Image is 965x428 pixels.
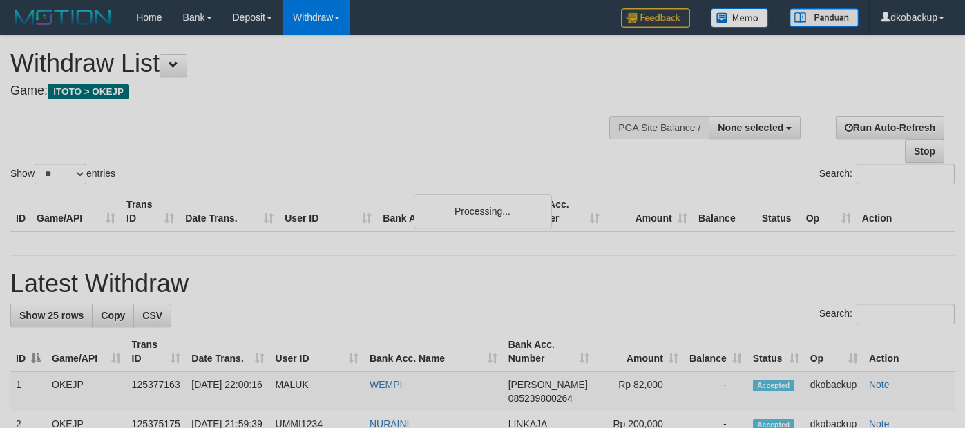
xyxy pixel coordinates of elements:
[10,371,46,411] td: 1
[180,192,279,231] th: Date Trans.
[709,116,801,139] button: None selected
[46,371,126,411] td: OKEJP
[10,84,629,98] h4: Game:
[10,192,31,231] th: ID
[101,310,125,321] span: Copy
[186,371,269,411] td: [DATE] 22:00:16
[364,332,503,371] th: Bank Acc. Name: activate to sort column ascending
[92,304,134,327] a: Copy
[126,371,187,411] td: 125377163
[377,192,517,231] th: Bank Acc. Name
[35,164,86,184] select: Showentries
[605,192,693,231] th: Amount
[10,332,46,371] th: ID: activate to sort column descending
[905,139,944,163] a: Stop
[121,192,180,231] th: Trans ID
[270,371,364,411] td: MALUK
[756,192,801,231] th: Status
[503,332,595,371] th: Bank Acc. Number: activate to sort column ascending
[863,332,955,371] th: Action
[857,304,955,324] input: Search:
[801,192,857,231] th: Op
[10,164,115,184] label: Show entries
[684,371,747,411] td: -
[836,116,944,139] a: Run Auto-Refresh
[46,332,126,371] th: Game/API: activate to sort column ascending
[609,116,709,139] div: PGA Site Balance /
[711,8,769,28] img: Button%20Memo.svg
[693,192,756,231] th: Balance
[19,310,84,321] span: Show 25 rows
[805,332,863,371] th: Op: activate to sort column ascending
[595,371,683,411] td: Rp 82,000
[48,84,129,99] span: ITOTO > OKEJP
[595,332,683,371] th: Amount: activate to sort column ascending
[790,8,859,27] img: panduan.png
[753,380,794,391] span: Accepted
[270,332,364,371] th: User ID: activate to sort column ascending
[31,192,121,231] th: Game/API
[819,164,955,184] label: Search:
[10,304,93,327] a: Show 25 rows
[517,192,604,231] th: Bank Acc. Number
[857,164,955,184] input: Search:
[621,8,690,28] img: Feedback.jpg
[10,7,115,28] img: MOTION_logo.png
[857,192,955,231] th: Action
[718,122,783,133] span: None selected
[819,304,955,324] label: Search:
[279,192,377,231] th: User ID
[10,50,629,77] h1: Withdraw List
[142,310,162,321] span: CSV
[133,304,171,327] a: CSV
[186,332,269,371] th: Date Trans.: activate to sort column ascending
[869,379,890,390] a: Note
[10,270,955,298] h1: Latest Withdraw
[805,371,863,411] td: dkobackup
[508,393,573,404] span: Copy 085239800264 to clipboard
[508,379,588,390] span: [PERSON_NAME]
[684,332,747,371] th: Balance: activate to sort column ascending
[747,332,805,371] th: Status: activate to sort column ascending
[370,379,402,390] a: WEMPI
[126,332,187,371] th: Trans ID: activate to sort column ascending
[414,194,552,228] div: Processing...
